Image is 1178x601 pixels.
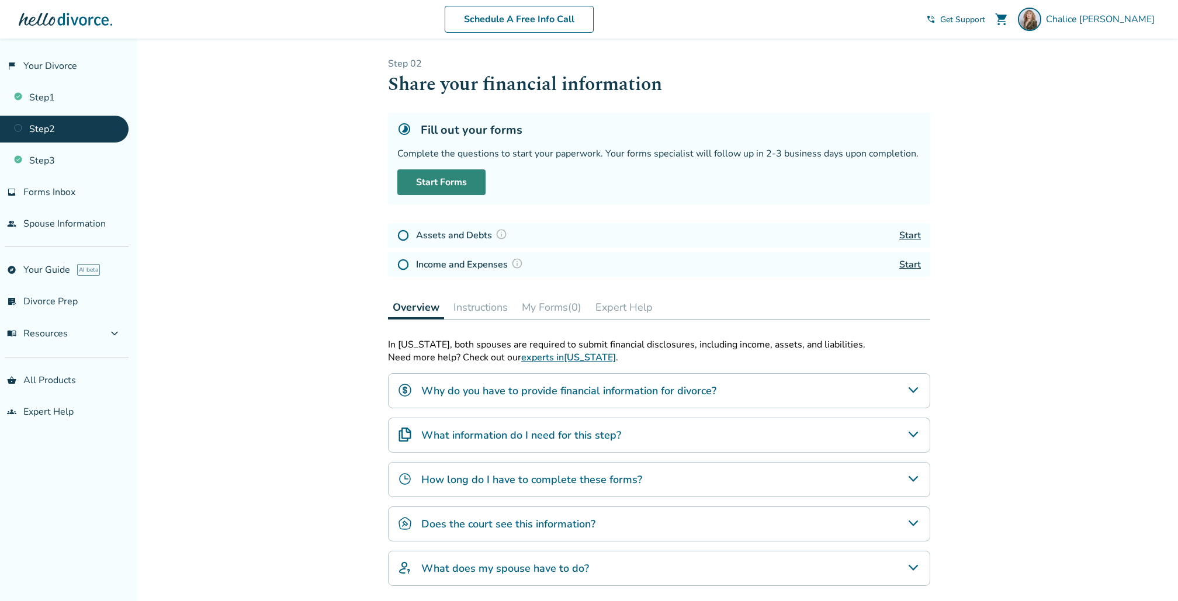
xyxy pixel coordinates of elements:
button: Overview [388,296,444,319]
button: Expert Help [591,296,657,319]
img: Not Started [397,230,409,241]
a: Start [899,258,921,271]
div: In [US_STATE], both spouses are required to submit financial disclosures, including income, asset... [388,338,930,351]
span: menu_book [7,329,16,338]
span: expand_more [108,326,122,341]
p: Step 0 2 [388,57,930,70]
img: Not Started [397,259,409,270]
img: Chalice Jones [1018,8,1041,31]
span: phone_in_talk [926,15,936,24]
div: What information do I need for this step? [388,418,930,453]
span: list_alt_check [7,297,16,306]
h4: What information do I need for this step? [421,428,621,443]
a: Start [899,229,921,242]
div: What does my spouse have to do? [388,551,930,586]
h4: Income and Expenses [416,257,526,272]
span: Get Support [940,14,985,25]
h4: Assets and Debts [416,228,511,243]
img: Why do you have to provide financial information for divorce? [398,383,412,397]
h4: How long do I have to complete these forms? [421,472,642,487]
img: Question Mark [496,228,507,240]
div: Why do you have to provide financial information for divorce? [388,373,930,408]
h4: Why do you have to provide financial information for divorce? [421,383,716,398]
span: flag_2 [7,61,16,71]
span: Forms Inbox [23,186,75,199]
span: explore [7,265,16,275]
img: Does the court see this information? [398,516,412,530]
a: phone_in_talkGet Support [926,14,985,25]
a: Start Forms [397,169,486,195]
h4: Does the court see this information? [421,516,595,531]
span: Chalice [PERSON_NAME] [1046,13,1159,26]
h5: Fill out your forms [421,122,522,138]
img: What does my spouse have to do? [398,561,412,575]
h1: Share your financial information [388,70,930,99]
p: Need more help? Check out our . [388,351,930,364]
span: AI beta [77,264,100,276]
div: How long do I have to complete these forms? [388,462,930,497]
span: shopping_cart [995,12,1009,26]
span: groups [7,407,16,416]
span: Resources [7,327,68,340]
img: Question Mark [511,258,523,269]
div: Complete the questions to start your paperwork. Your forms specialist will follow up in 2-3 busin... [397,147,921,160]
button: Instructions [449,296,512,319]
a: experts in[US_STATE] [521,351,616,364]
button: My Forms(0) [517,296,586,319]
img: What information do I need for this step? [398,428,412,442]
span: people [7,219,16,228]
span: shopping_basket [7,376,16,385]
span: inbox [7,187,16,197]
div: Does the court see this information? [388,506,930,541]
h4: What does my spouse have to do? [421,561,589,576]
img: How long do I have to complete these forms? [398,472,412,486]
a: Schedule A Free Info Call [445,6,594,33]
